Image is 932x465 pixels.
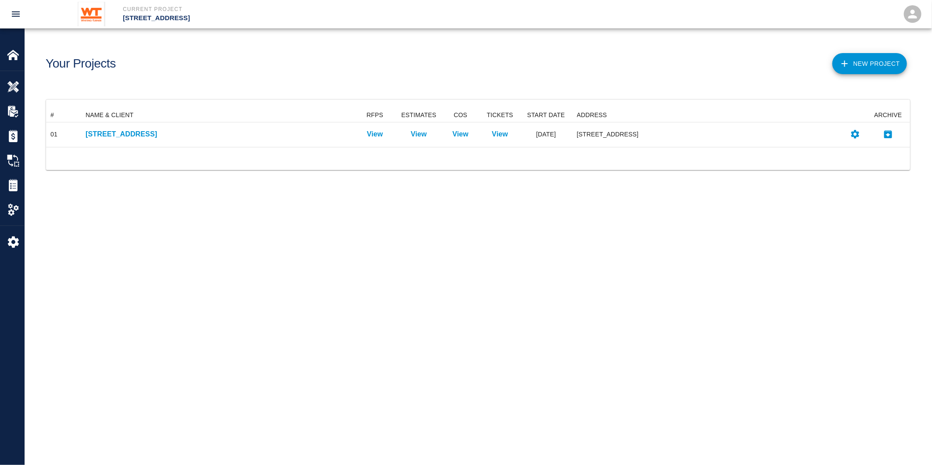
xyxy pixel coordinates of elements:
button: open drawer [5,4,26,25]
div: # [50,108,54,122]
div: # [46,108,81,122]
div: NAME & CLIENT [86,108,133,122]
div: COS [454,108,467,122]
div: COS [441,108,480,122]
p: Current Project [123,5,513,13]
div: ADDRESS [577,108,607,122]
div: TICKETS [487,108,513,122]
div: NAME & CLIENT [81,108,353,122]
iframe: Chat Widget [888,423,932,465]
a: View [452,129,469,139]
div: 01 [50,130,57,139]
p: [STREET_ADDRESS] [123,13,513,23]
div: ARCHIVE [866,108,910,122]
div: ADDRESS [573,108,845,122]
button: New Project [832,53,907,74]
a: [STREET_ADDRESS] [86,129,349,139]
div: [DATE] [520,122,573,147]
div: RFPS [367,108,384,122]
div: ARCHIVE [874,108,902,122]
a: View [411,129,427,139]
div: ESTIMATES [401,108,437,122]
button: Settings [846,125,864,143]
div: START DATE [527,108,565,122]
h1: Your Projects [46,57,116,71]
div: START DATE [520,108,573,122]
a: View [367,129,383,139]
a: View [492,129,508,139]
div: RFPS [353,108,397,122]
div: TICKETS [480,108,520,122]
img: Whiting-Turner [78,2,105,26]
div: [STREET_ADDRESS] [577,130,840,139]
div: ESTIMATES [397,108,441,122]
